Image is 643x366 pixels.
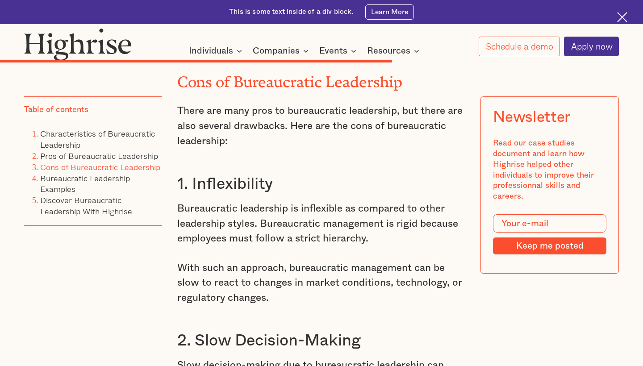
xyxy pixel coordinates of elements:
img: Cross icon [617,12,627,22]
a: Bureaucratic Leadership Examples [40,172,130,195]
div: Events [319,46,347,56]
a: Schedule a demo [479,37,559,56]
div: Resources [367,46,422,56]
input: Your e-mail [493,215,606,233]
div: Companies [253,46,300,56]
a: Cons of Bureaucratic Leadership [40,161,160,173]
p: There are many pros to bureaucratic leadership, but there are also several drawbacks. Here are th... [177,104,466,149]
h3: 1. Inflexibility [177,174,466,194]
div: Companies [253,46,311,56]
a: Learn More [365,4,413,20]
input: Keep me posted [493,238,606,255]
div: Newsletter [493,109,571,126]
img: Highrise logo [24,28,132,61]
div: Individuals [189,46,245,56]
h3: 2. Slow Decision-Making [177,331,466,351]
a: Pros of Bureaucratic Leadership [40,150,158,162]
p: Bureaucratic leadership is inflexible as compared to other leadership styles. Bureaucratic manage... [177,201,466,246]
div: Table of contents [24,105,88,116]
p: With such an approach, bureaucratic management can be slow to react to changes in market conditio... [177,261,466,306]
div: Read our case studies document and learn how Highrise helped other individuals to improve their p... [493,138,606,203]
div: Individuals [189,46,233,56]
div: Resources [367,46,410,56]
div: This is some text inside of a div block. [229,7,353,17]
h2: Cons of Bureaucratic Leadership [177,70,466,87]
div: Events [319,46,359,56]
a: Discover Bureaucratic Leadership With Highrise [40,194,132,218]
a: Apply now [564,37,619,56]
a: Characteristics of Bureaucratic Leadership [40,127,155,151]
form: Modal Form [493,215,606,255]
